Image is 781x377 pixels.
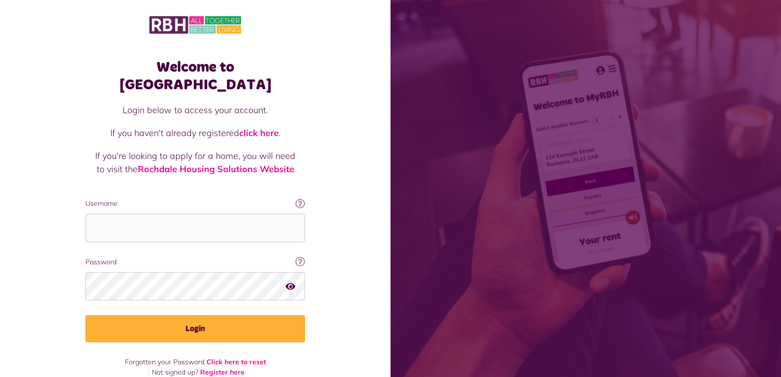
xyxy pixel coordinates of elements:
[206,357,266,366] a: Click here to reset
[85,59,305,94] h1: Welcome to [GEOGRAPHIC_DATA]
[239,127,279,139] a: click here
[200,368,245,377] a: Register here
[152,368,198,377] span: Not signed up?
[95,149,295,176] p: If you're looking to apply for a home, you will need to visit the
[149,15,241,35] img: MyRBH
[138,163,294,175] a: Rochdale Housing Solutions Website
[85,315,305,342] button: Login
[85,257,305,267] label: Password
[95,103,295,117] p: Login below to access your account.
[85,198,305,209] label: Username
[95,126,295,139] p: If you haven't already registered .
[125,357,205,366] span: Forgotten your Password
